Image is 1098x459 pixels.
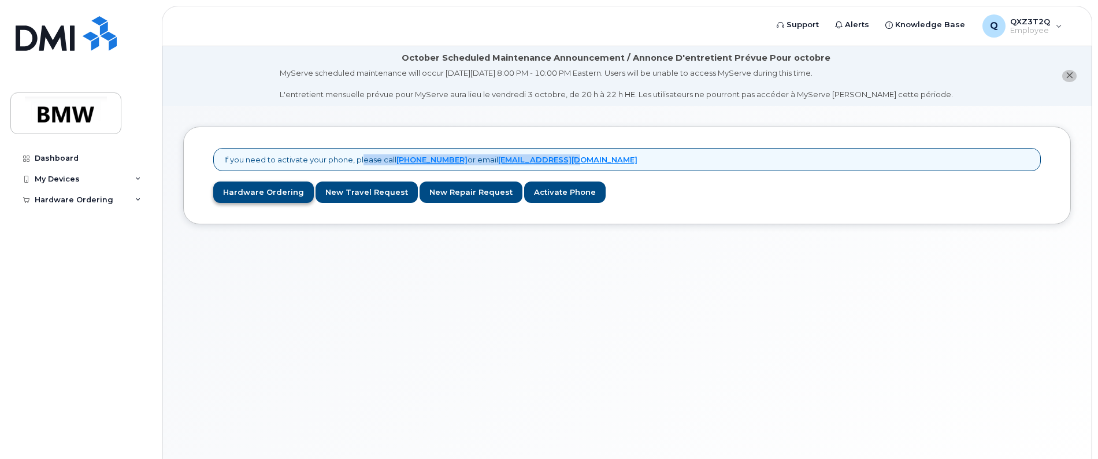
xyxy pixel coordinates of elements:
div: October Scheduled Maintenance Announcement / Annonce D'entretient Prévue Pour octobre [402,52,830,64]
iframe: Messenger Launcher [1048,409,1089,450]
a: [EMAIL_ADDRESS][DOMAIN_NAME] [498,155,637,164]
p: If you need to activate your phone, please call or email [224,154,637,165]
a: Activate Phone [524,182,606,203]
a: New Travel Request [316,182,418,203]
button: close notification [1062,70,1077,82]
a: New Repair Request [420,182,522,203]
a: [PHONE_NUMBER] [396,155,468,164]
div: MyServe scheduled maintenance will occur [DATE][DATE] 8:00 PM - 10:00 PM Eastern. Users will be u... [280,68,953,100]
a: Hardware Ordering [213,182,314,203]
